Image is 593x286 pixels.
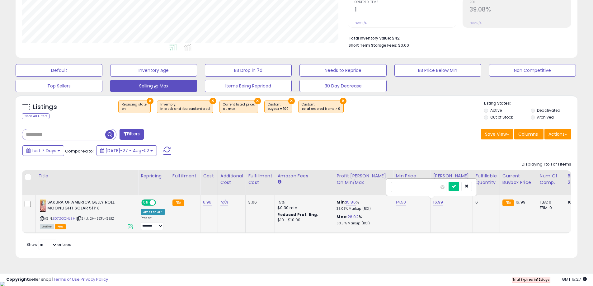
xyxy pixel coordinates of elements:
[33,103,57,111] h5: Listings
[65,148,94,154] span: Compared to:
[122,107,147,111] div: on
[469,1,571,4] span: ROI
[277,212,318,217] b: Reduced Prof. Rng.
[40,199,133,228] div: ASIN:
[53,216,75,221] a: B07ZQQHLZH
[16,64,102,77] button: Default
[433,173,470,179] div: [PERSON_NAME]
[40,224,54,229] span: All listings currently available for purchase on Amazon
[203,199,212,205] a: 6.96
[203,173,215,179] div: Cost
[268,107,289,111] div: buybox = 100
[475,199,495,205] div: 6
[490,108,502,113] label: Active
[340,98,346,104] button: ×
[537,115,554,120] label: Archived
[540,199,560,205] div: FBA: 0
[398,42,409,48] span: $0.00
[120,129,144,140] button: Filters
[205,80,292,92] button: Items Being Repriced
[172,173,198,179] div: Fulfillment
[277,205,329,211] div: $0.30 min
[254,98,261,104] button: ×
[515,199,525,205] span: 16.99
[355,1,456,4] span: Ordered Items
[537,277,541,282] b: 12
[334,170,393,195] th: The percentage added to the cost of goods (COGS) that forms the calculator for Min & Max prices.
[110,64,197,77] button: Inventory Age
[47,199,123,213] b: SAKURA OF AMERICA GELLY ROLL MOONLIGHT SOLAR 5/PK
[481,129,513,139] button: Save View
[540,205,560,211] div: FBM: 0
[96,145,157,156] button: [DATE]-27 - Aug-02
[349,43,397,48] b: Short Term Storage Fees:
[223,107,255,111] div: at max
[433,199,443,205] a: 16.99
[141,216,165,230] div: Preset:
[55,224,66,229] span: FBA
[396,173,428,179] div: Min Price
[337,214,347,220] b: Max:
[568,173,591,186] div: BB Share 24h.
[220,173,243,186] div: Additional Cost
[302,107,340,111] div: total ordered items > 0
[562,276,587,282] span: 2025-08-10 15:27 GMT
[22,145,64,156] button: Last 7 Days
[160,102,210,111] span: Inventory :
[160,107,210,111] div: in stock and fba backordered
[396,199,406,205] a: 14.50
[490,115,513,120] label: Out of Stock
[337,214,388,226] div: %
[172,199,184,206] small: FBA
[514,129,544,139] button: Columns
[277,173,331,179] div: Amazon Fees
[512,277,550,282] span: Trial Expires in days
[288,98,295,104] button: ×
[110,80,197,92] button: Selling @ Max
[22,113,49,119] div: Clear All Filters
[122,102,147,111] span: Repricing state :
[277,199,329,205] div: 15%
[277,218,329,223] div: $10 - $10.90
[40,199,46,212] img: 415toKpHkYL._SL40_.jpg
[522,162,571,167] div: Displaying 1 to 1 of 1 items
[6,277,108,283] div: seller snap | |
[141,173,167,179] div: Repricing
[32,148,56,154] span: Last 7 Days
[220,199,228,205] a: N/A
[299,80,386,92] button: 30 Day Decrease
[142,200,150,205] span: ON
[38,173,135,179] div: Title
[518,131,538,137] span: Columns
[540,173,562,186] div: Num of Comp.
[502,173,534,186] div: Current Buybox Price
[355,6,456,14] h2: 1
[248,173,272,186] div: Fulfillment Cost
[141,209,165,215] div: Amazon AI *
[302,102,340,111] span: Custom:
[347,214,359,220] a: 26.02
[223,102,255,111] span: Current listed price :
[106,148,149,154] span: [DATE]-27 - Aug-02
[349,34,567,41] li: $42
[544,129,571,139] button: Actions
[469,21,482,25] small: Prev: N/A
[337,221,388,226] p: 63.51% Markup (ROI)
[147,98,153,104] button: ×
[568,199,588,205] div: 100%
[277,179,281,185] small: Amazon Fees.
[81,276,108,282] a: Privacy Policy
[299,64,386,77] button: Needs to Reprice
[155,200,165,205] span: OFF
[349,35,391,41] b: Total Inventory Value:
[6,276,29,282] strong: Copyright
[16,80,102,92] button: Top Sellers
[475,173,497,186] div: Fulfillable Quantity
[337,207,388,211] p: 33.05% Markup (ROI)
[484,101,577,106] p: Listing States:
[502,199,514,206] small: FBA
[346,199,356,205] a: 15.86
[469,6,571,14] h2: 39.08%
[76,216,114,221] span: | SKU: 2H-SZFL-SBJZ
[268,102,289,111] span: Custom:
